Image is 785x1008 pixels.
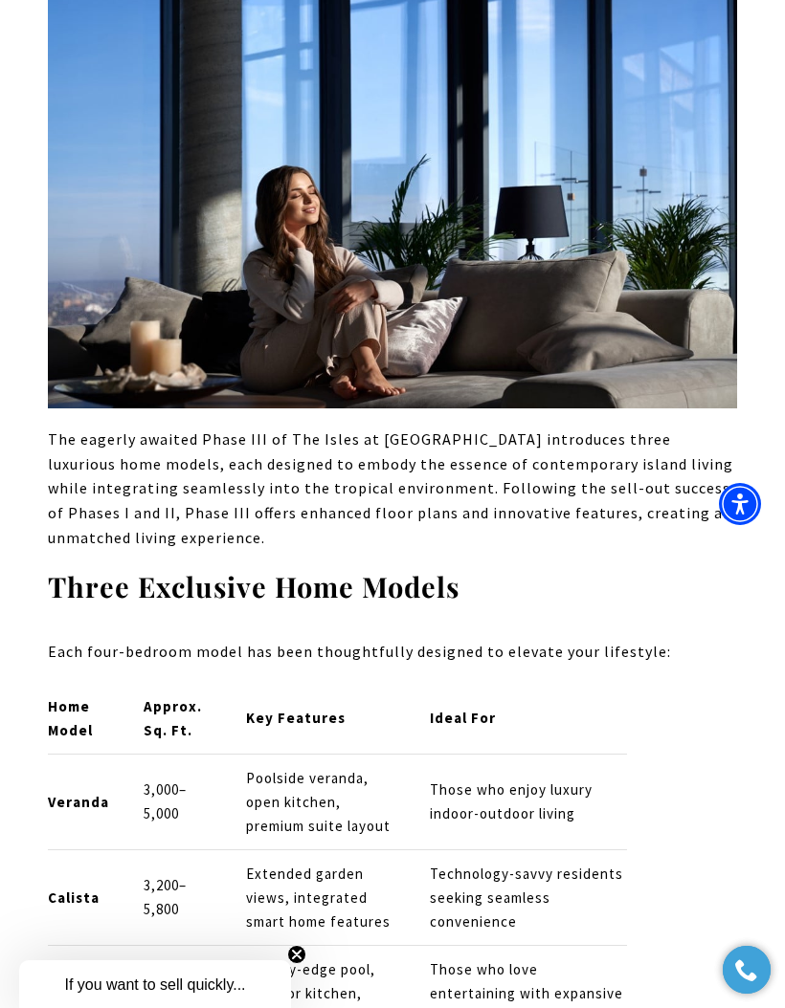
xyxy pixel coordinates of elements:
[48,427,737,550] p: The eagerly awaited Phase III of The Isles at [GEOGRAPHIC_DATA] introduces three luxurious home m...
[48,888,100,907] strong: Calista
[48,640,737,665] p: Each four-bedroom model has been thoughtfully designed to elevate your lifestyle:
[719,483,761,525] div: Accessibility Menu
[64,976,245,993] span: If you want to sell quickly...
[19,960,291,1008] div: If you want to sell quickly... Close teaser
[246,863,398,934] p: Extended garden views, integrated smart home features
[48,568,460,604] strong: Three Exclusive Home Models
[144,697,202,739] strong: Approx. Sq. Ft.
[144,874,213,922] p: 3,200–5,800
[430,863,627,934] p: Technology-savvy residents seeking seamless convenience
[48,697,93,739] strong: Home Model
[430,709,496,727] strong: Ideal For
[246,709,346,727] strong: Key Features
[48,793,109,811] strong: Veranda
[144,778,213,826] p: 3,000–5,000
[287,945,306,964] button: Close teaser
[430,778,627,826] p: Those who enjoy luxury indoor-outdoor living
[246,767,398,839] p: Poolside veranda, open kitchen, premium suite layout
